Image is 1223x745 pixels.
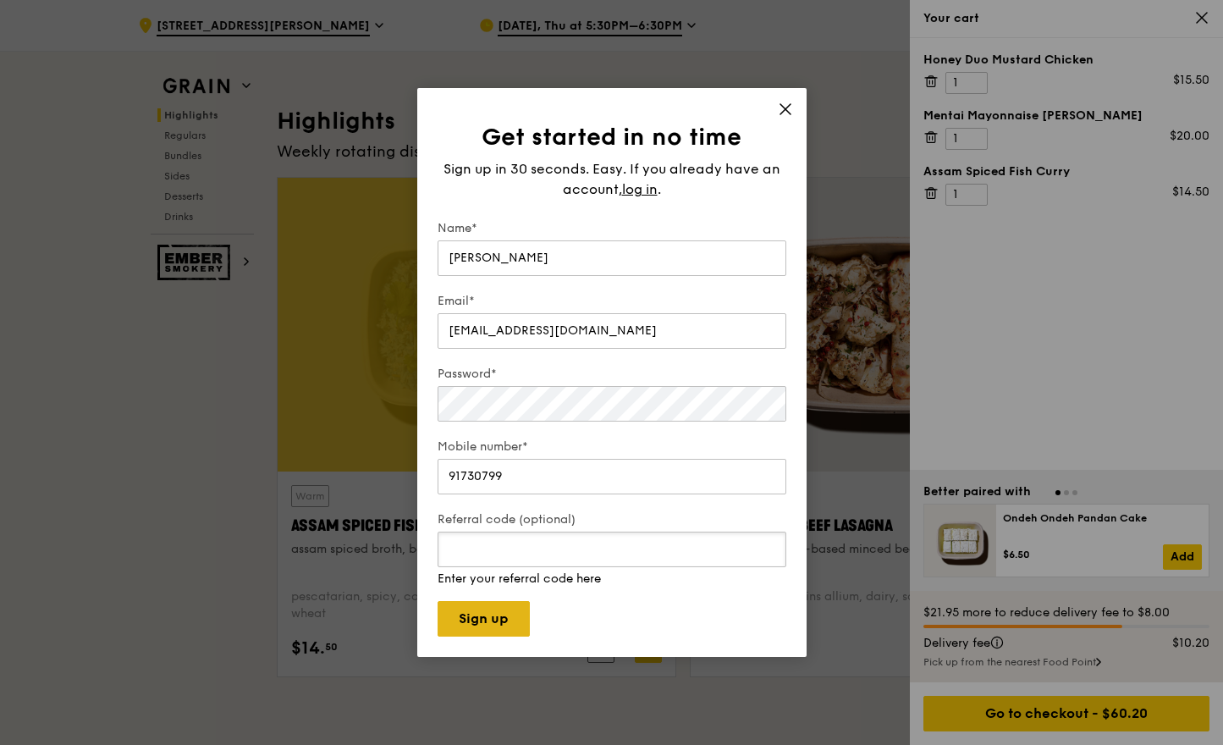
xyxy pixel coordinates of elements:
span: . [658,181,661,197]
span: Sign up in 30 seconds. Easy. If you already have an account, [443,161,780,197]
div: Enter your referral code here [438,571,786,588]
button: Sign up [438,601,530,637]
label: Mobile number* [438,439,786,455]
label: Password* [438,366,786,383]
label: Name* [438,220,786,237]
label: Referral code (optional) [438,511,786,528]
label: Email* [438,293,786,310]
span: log in [622,179,658,200]
h1: Get started in no time [438,122,786,152]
